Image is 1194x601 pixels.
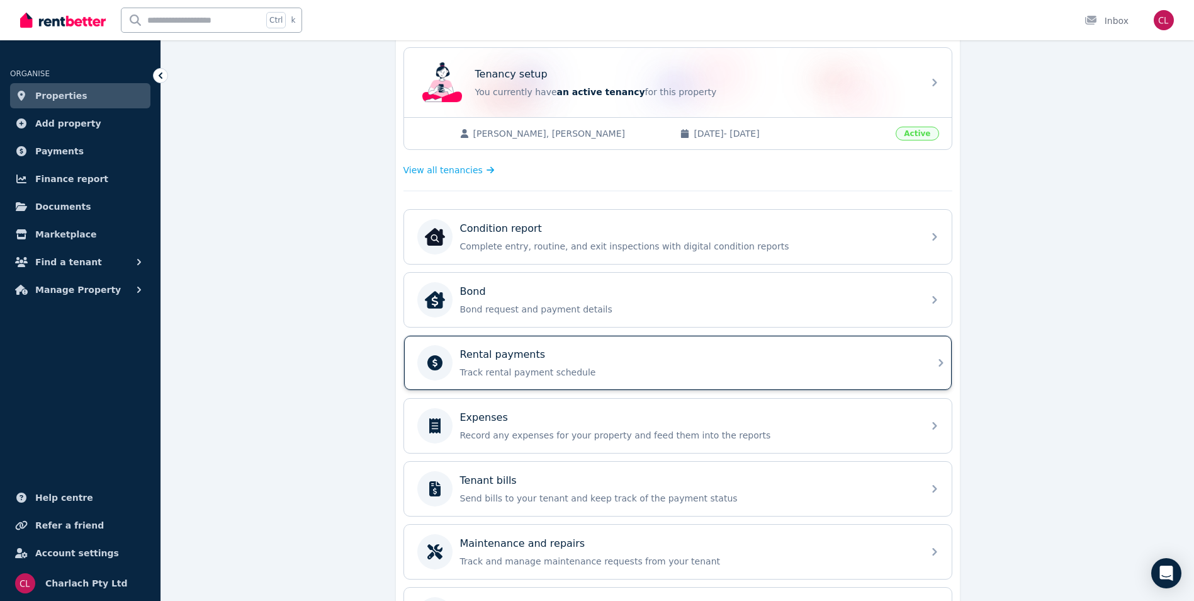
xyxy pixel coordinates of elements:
button: Manage Property [10,277,150,302]
span: Marketplace [35,227,96,242]
span: Charlach Pty Ltd [45,576,128,591]
p: Expenses [460,410,508,425]
a: Payments [10,139,150,164]
p: Track and manage maintenance requests from your tenant [460,555,916,568]
a: Marketplace [10,222,150,247]
span: k [291,15,295,25]
div: Inbox [1084,14,1129,27]
span: an active tenancy [557,87,645,97]
p: Bond request and payment details [460,303,916,316]
span: View all tenancies [403,164,483,176]
span: Add property [35,116,101,131]
a: View all tenancies [403,164,495,176]
span: Properties [35,88,87,103]
a: Rental paymentsTrack rental payment schedule [404,336,952,390]
img: Condition report [425,227,445,247]
a: Documents [10,194,150,219]
span: Find a tenant [35,255,102,270]
span: Account settings [35,546,119,561]
a: Maintenance and repairsTrack and manage maintenance requests from your tenant [404,525,952,579]
span: Ctrl [266,12,286,28]
span: Finance report [35,171,108,186]
p: Rental payments [460,347,546,362]
a: Refer a friend [10,513,150,538]
div: Open Intercom Messenger [1151,558,1181,588]
span: ORGANISE [10,69,50,78]
p: Complete entry, routine, and exit inspections with digital condition reports [460,240,916,253]
a: BondBondBond request and payment details [404,273,952,327]
p: Condition report [460,221,542,236]
p: Send bills to your tenant and keep track of the payment status [460,492,916,505]
span: [PERSON_NAME], [PERSON_NAME] [473,127,668,140]
p: Record any expenses for your property and feed them into the reports [460,429,916,442]
span: [DATE] - [DATE] [694,127,888,140]
a: Condition reportCondition reportComplete entry, routine, and exit inspections with digital condit... [404,210,952,264]
p: Tenancy setup [475,67,548,82]
img: Charlach Pty Ltd [15,573,35,593]
a: Tenant billsSend bills to your tenant and keep track of the payment status [404,462,952,516]
button: Find a tenant [10,249,150,275]
p: Tenant bills [460,473,517,488]
span: Help centre [35,490,93,505]
span: Payments [35,144,84,159]
a: Add property [10,111,150,136]
p: Bond [460,284,486,299]
a: ExpensesRecord any expenses for your property and feed them into the reports [404,399,952,453]
a: Tenancy setupTenancy setupYou currently havean active tenancyfor this property [404,48,952,117]
a: Account settings [10,541,150,566]
span: Active [896,127,938,140]
span: Documents [35,199,91,214]
p: You currently have for this property [475,86,916,98]
a: Finance report [10,166,150,192]
span: Refer a friend [35,518,104,533]
p: Track rental payment schedule [460,366,916,379]
img: RentBetter [20,11,106,30]
a: Help centre [10,485,150,510]
a: Properties [10,83,150,108]
img: Tenancy setup [422,62,463,103]
img: Charlach Pty Ltd [1154,10,1174,30]
p: Maintenance and repairs [460,536,585,551]
img: Bond [425,290,445,310]
span: Manage Property [35,282,121,297]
